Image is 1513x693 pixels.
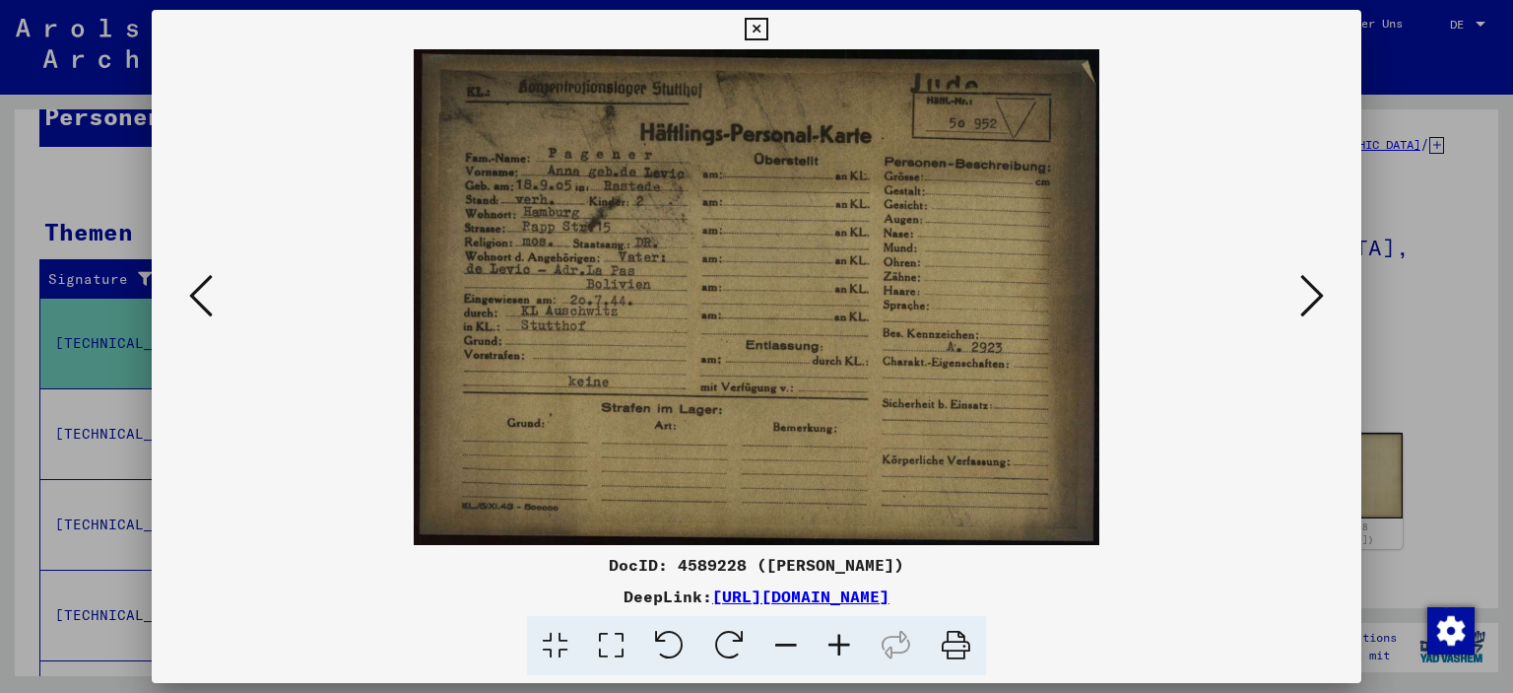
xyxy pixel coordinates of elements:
[152,585,1362,608] div: DeepLink:
[712,587,889,606] a: [URL][DOMAIN_NAME]
[219,49,1295,545] img: 001.jpg
[1427,607,1475,655] img: Zustimmung ändern
[1426,606,1474,654] div: Zustimmung ändern
[152,553,1362,577] div: DocID: 4589228 ([PERSON_NAME])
